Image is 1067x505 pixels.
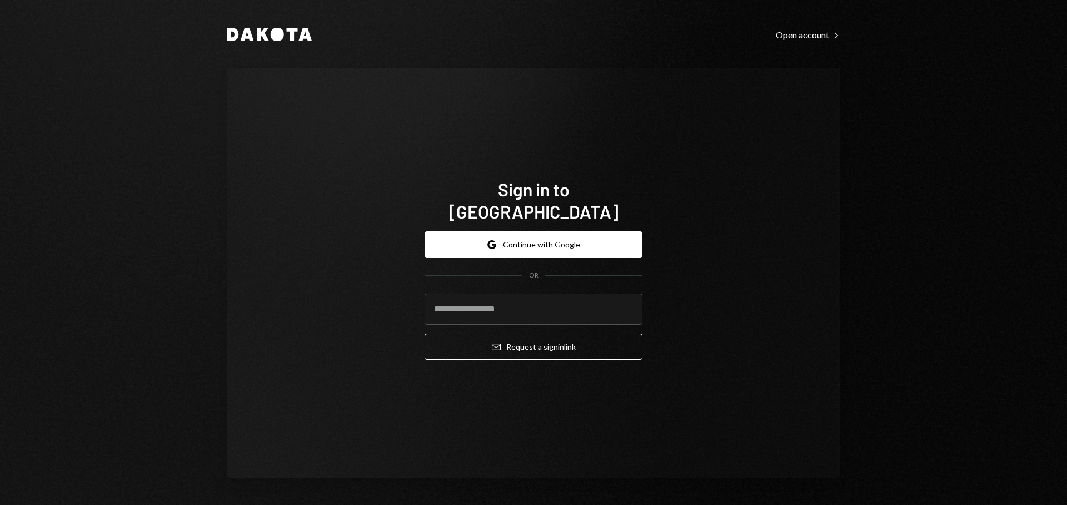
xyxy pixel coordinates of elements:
[425,178,642,222] h1: Sign in to [GEOGRAPHIC_DATA]
[529,271,539,280] div: OR
[776,28,840,41] a: Open account
[776,29,840,41] div: Open account
[425,231,642,258] button: Continue with Google
[425,334,642,360] button: Request a signinlink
